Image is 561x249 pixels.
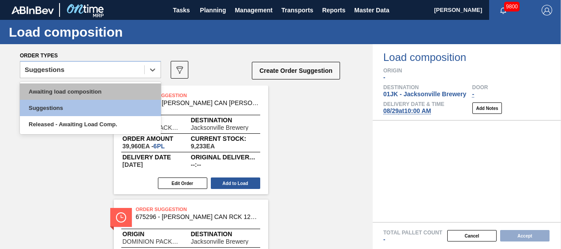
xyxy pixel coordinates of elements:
[20,53,58,59] span: Order types
[542,5,552,15] img: Logout
[123,143,165,149] span: 39,960EA-6PL
[20,83,161,100] div: Awaiting load composition
[472,91,475,98] span: -
[504,2,520,11] span: 9800
[172,5,191,15] span: Tasks
[136,91,259,100] span: Order Suggestion
[191,155,259,160] span: Original delivery time
[489,4,517,16] button: Notifications
[191,136,259,141] span: Current Stock:
[252,62,340,79] button: Create Order Suggestion
[158,177,207,189] button: Edit Order
[114,86,268,194] span: statusOrder Suggestion677148 - [PERSON_NAME] CAN [PERSON_NAME] 12OZ FOH ALWAYS CAN PK 12/1OriginD...
[136,214,259,220] span: 675296 - CARR CAN RCK 12OZ CAN PK 12/12 CAN 0620
[123,136,191,141] span: Order amount
[354,5,389,15] span: Master Data
[191,124,249,131] span: Jacksonville Brewery
[281,5,313,15] span: Transports
[472,102,502,114] button: Add Notes
[9,27,165,37] h1: Load composition
[136,100,259,106] span: 677148 - CARR CAN BUD 12OZ FOH ALWAYS CAN PK 12/1
[20,116,161,132] div: Released - Awaiting Load Comp.
[383,68,561,73] span: Origin
[383,102,444,107] span: Delivery Date & Time
[123,155,191,160] span: Delivery Date
[383,74,385,81] span: -
[11,6,54,14] img: TNhmsLtSVTkK8tSr43FrP2fwEKptu5GPRR3wAAAABJRU5ErkJggg==
[123,231,191,237] span: Origin
[200,5,226,15] span: Planning
[447,230,497,241] button: Cancel
[123,238,182,245] span: DOMINION PACKAGING, INC.
[191,231,259,237] span: Destination
[191,162,201,168] span: --:--
[383,91,466,98] span: 01JK - Jacksonville Brewery
[383,52,561,63] span: Load composition
[153,143,165,150] span: 6,PL
[136,205,259,214] span: Order Suggestion
[235,5,273,15] span: Management
[322,5,345,15] span: Reports
[20,100,161,116] div: Suggestions
[25,67,64,73] div: Suggestions
[211,177,260,189] button: Add to Load
[383,107,431,114] span: 08/29 at 10:00 AM
[383,85,472,90] span: Destination
[116,212,126,223] img: status
[191,238,249,245] span: Jacksonville Brewery
[123,162,143,168] span: 08/29/2025
[191,117,259,123] span: Destination
[191,143,215,149] span: ,9,233,EA,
